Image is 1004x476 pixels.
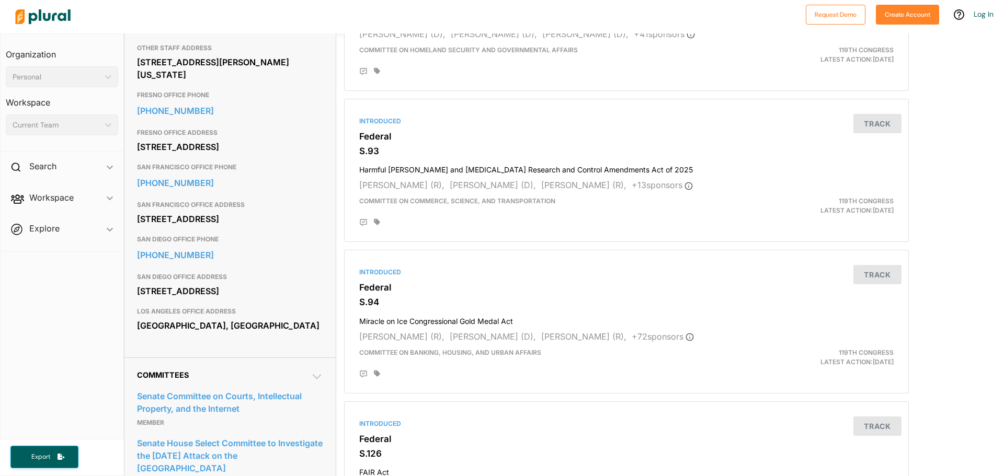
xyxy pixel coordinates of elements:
button: Request Demo [806,5,865,25]
div: [STREET_ADDRESS][PERSON_NAME][US_STATE] [137,54,323,83]
span: Export [24,452,58,461]
span: [PERSON_NAME] (D), [359,29,446,39]
h3: Federal [359,131,894,142]
div: Current Team [13,120,101,131]
h2: Search [29,160,56,172]
a: Request Demo [806,8,865,19]
div: Add tags [374,67,380,75]
a: Create Account [876,8,939,19]
a: [PHONE_NUMBER] [137,247,323,263]
div: Introduced [359,268,894,277]
button: Track [853,416,902,436]
h3: FRESNO OFFICE ADDRESS [137,126,323,139]
p: Member [137,416,323,429]
div: [STREET_ADDRESS] [137,139,323,155]
div: Latest Action: [DATE] [718,196,902,215]
div: Introduced [359,419,894,428]
span: [PERSON_NAME] (D), [451,29,537,39]
button: Export [10,446,78,468]
h3: FRESNO OFFICE PHONE [137,89,323,101]
div: Personal [13,72,101,83]
span: 119th Congress [839,46,894,54]
span: 119th Congress [839,197,894,205]
span: Committee on Banking, Housing, and Urban Affairs [359,349,541,356]
span: Committee on Commerce, Science, and Transportation [359,197,555,205]
div: [STREET_ADDRESS] [137,211,323,227]
h3: Workspace [6,87,118,110]
span: + 72 sponsor s [632,331,694,342]
h3: Organization [6,39,118,62]
a: Log In [974,9,994,19]
button: Track [853,114,902,133]
div: Latest Action: [DATE] [718,348,902,367]
h3: SAN DIEGO OFFICE ADDRESS [137,271,323,283]
h3: OTHER STAFF ADDRESS [137,42,323,54]
span: [PERSON_NAME] (D), [542,29,629,39]
h3: Federal [359,434,894,444]
h3: LOS ANGELES OFFICE ADDRESS [137,305,323,318]
span: 119th Congress [839,349,894,356]
div: Latest Action: [DATE] [718,45,902,64]
a: Senate Committee on Courts, Intellectual Property, and the Internet [137,388,323,416]
span: [PERSON_NAME] (R), [359,331,444,342]
h3: SAN DIEGO OFFICE PHONE [137,233,323,246]
h3: Federal [359,282,894,293]
span: + 41 sponsor s [634,29,695,39]
h3: SAN FRANCISCO OFFICE ADDRESS [137,199,323,211]
a: Senate House Select Committee to Investigate the [DATE] Attack on the [GEOGRAPHIC_DATA] [137,435,323,476]
h4: Miracle on Ice Congressional Gold Medal Act [359,312,894,326]
div: Add tags [374,370,380,377]
div: Add Position Statement [359,218,368,227]
a: [PHONE_NUMBER] [137,175,323,191]
div: Add tags [374,218,380,226]
h3: S.94 [359,297,894,307]
h4: Harmful [PERSON_NAME] and [MEDICAL_DATA] Research and Control Amendments Act of 2025 [359,160,894,175]
span: [PERSON_NAME] (R), [541,180,626,190]
h3: S.126 [359,448,894,459]
span: + 13 sponsor s [632,180,693,190]
h3: SAN FRANCISCO OFFICE PHONE [137,161,323,173]
span: Committees [137,370,189,379]
span: [PERSON_NAME] (D), [450,180,536,190]
div: Introduced [359,117,894,126]
span: Committee on Homeland Security and Governmental Affairs [359,46,578,54]
span: [PERSON_NAME] (D), [450,331,536,342]
h3: S.93 [359,146,894,156]
div: Add Position Statement [359,370,368,378]
div: Add Position Statement [359,67,368,76]
a: [PHONE_NUMBER] [137,103,323,119]
div: [GEOGRAPHIC_DATA], [GEOGRAPHIC_DATA] [137,318,323,333]
span: [PERSON_NAME] (R), [359,180,444,190]
span: [PERSON_NAME] (R), [541,331,626,342]
button: Track [853,265,902,284]
div: [STREET_ADDRESS] [137,283,323,299]
button: Create Account [876,5,939,25]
